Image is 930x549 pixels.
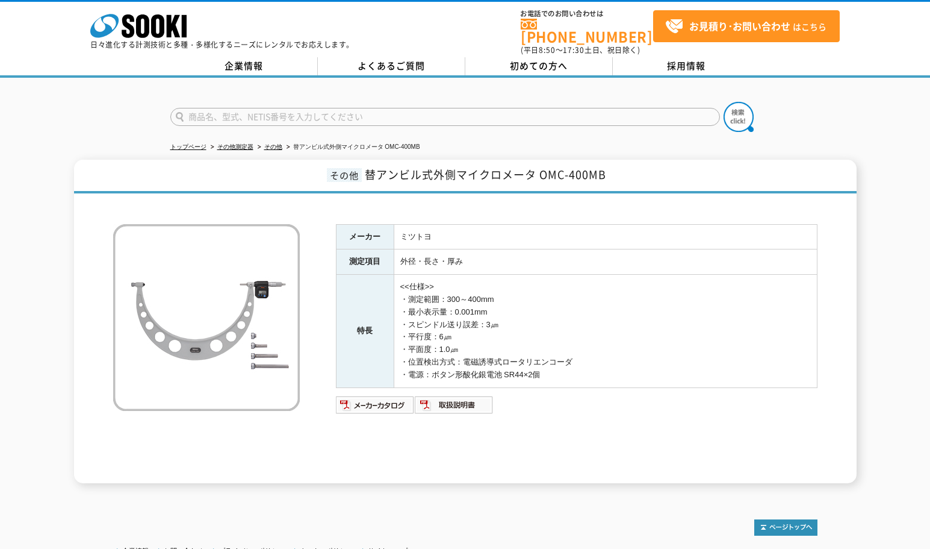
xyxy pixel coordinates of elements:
[336,395,415,415] img: メーカーカタログ
[465,57,613,75] a: 初めての方へ
[521,19,653,43] a: [PHONE_NUMBER]
[653,10,840,42] a: お見積り･お問い合わせはこちら
[336,403,415,412] a: メーカーカタログ
[113,224,300,411] img: 替アンビル式外側マイクロメータ OMC-400MB
[521,10,653,17] span: お電話でのお問い合わせは
[90,41,354,48] p: 日々進化する計測技術と多種・多様化するニーズにレンタルでお応えします。
[724,102,754,132] img: btn_search.png
[510,59,568,72] span: 初めての方へ
[336,224,394,249] th: メーカー
[336,249,394,275] th: 測定項目
[284,141,420,154] li: 替アンビル式外側マイクロメータ OMC-400MB
[394,275,817,387] td: <<仕様>> ・測定範囲：300～400mm ・最小表示量：0.001mm ・スピンドル送り誤差：3㎛ ・平行度：6㎛ ・平面度：1.0㎛ ・位置検出方式：電磁誘導式ロータリエンコーダ ・電源：...
[264,143,282,150] a: その他
[394,224,817,249] td: ミツトヨ
[689,19,790,33] strong: お見積り･お問い合わせ
[521,45,640,55] span: (平日 ～ 土日、祝日除く)
[365,166,606,183] span: 替アンビル式外側マイクロメータ OMC-400MB
[415,403,494,412] a: 取扱説明書
[170,57,318,75] a: 企業情報
[563,45,584,55] span: 17:30
[217,143,253,150] a: その他測定器
[336,275,394,387] th: 特長
[327,168,362,182] span: その他
[539,45,556,55] span: 8:50
[170,108,720,126] input: 商品名、型式、NETIS番号を入力してください
[665,17,826,36] span: はこちら
[754,519,817,536] img: トップページへ
[394,249,817,275] td: 外径・長さ・厚み
[415,395,494,415] img: 取扱説明書
[170,143,206,150] a: トップページ
[318,57,465,75] a: よくあるご質問
[613,57,760,75] a: 採用情報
